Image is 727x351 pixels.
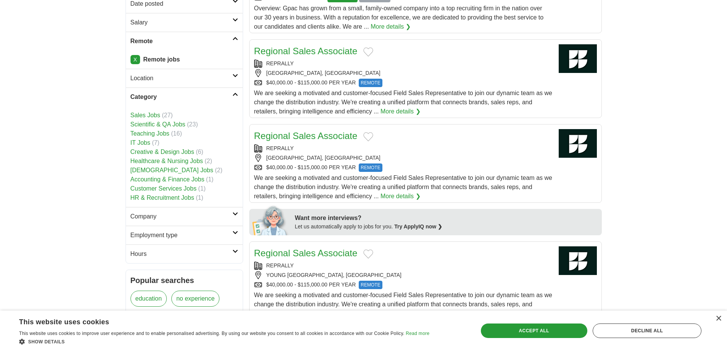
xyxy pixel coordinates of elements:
[131,37,232,46] h2: Remote
[363,249,373,259] button: Add to favorite jobs
[131,212,232,221] h2: Company
[481,324,587,338] div: Accept all
[254,292,552,317] span: We are seeking a motivated and customer-focused Field Sales Representative to join our dynamic te...
[254,5,544,30] span: Overview: Gpac has grown from a small, family-owned company into a top recruiting firm in the nat...
[198,185,206,192] span: (1)
[143,56,180,63] strong: Remote jobs
[131,139,150,146] a: IT Jobs
[716,316,721,322] div: Close
[254,163,553,172] div: $40,000.00 - $115,000.00 PER YEAR
[254,248,358,258] a: Regional Sales Associate
[196,149,203,155] span: (6)
[171,130,182,137] span: (16)
[205,158,212,164] span: (2)
[126,207,243,226] a: Company
[359,79,382,87] span: REMOTE
[254,175,552,199] span: We are seeking a motivated and customer-focused Field Sales Representative to join our dynamic te...
[254,262,553,270] div: REPRALLY
[131,167,213,173] a: [DEMOGRAPHIC_DATA] Jobs
[363,132,373,141] button: Add to favorite jobs
[380,192,421,201] a: More details ❯
[131,194,194,201] a: HR & Recruitment Jobs
[254,271,553,279] div: YOUNG [GEOGRAPHIC_DATA], [GEOGRAPHIC_DATA]
[131,158,203,164] a: Healthcare & Nursing Jobs
[131,185,197,192] a: Customer Services Jobs
[593,324,701,338] div: Decline all
[363,47,373,57] button: Add to favorite jobs
[19,338,429,345] div: Show details
[254,79,553,87] div: $40,000.00 - $115,000.00 PER YEAR
[152,139,160,146] span: (7)
[215,167,222,173] span: (2)
[380,309,421,318] a: More details ❯
[187,121,198,128] span: (23)
[559,44,597,73] img: Company logo
[131,130,169,137] a: Teaching Jobs
[295,223,597,231] div: Let us automatically apply to jobs for you.
[131,18,232,27] h2: Salary
[126,87,243,106] a: Category
[406,331,429,336] a: Read more, opens a new window
[254,69,553,77] div: [GEOGRAPHIC_DATA], [GEOGRAPHIC_DATA]
[254,90,552,115] span: We are seeking a motivated and customer-focused Field Sales Representative to join our dynamic te...
[254,281,553,289] div: $40,000.00 - $115,000.00 PER YEAR
[28,339,65,345] span: Show details
[131,149,194,155] a: Creative & Design Jobs
[254,154,553,162] div: [GEOGRAPHIC_DATA], [GEOGRAPHIC_DATA]
[254,46,358,56] a: Regional Sales Associate
[126,244,243,263] a: Hours
[206,176,214,183] span: (1)
[131,112,160,118] a: Sales Jobs
[126,226,243,244] a: Employment type
[131,231,232,240] h2: Employment type
[131,291,167,307] a: education
[131,92,232,102] h2: Category
[252,205,289,235] img: apply-iq-scientist.png
[559,246,597,275] img: Company logo
[131,275,238,286] h2: Popular searches
[19,315,410,327] div: This website uses cookies
[126,13,243,32] a: Salary
[131,74,232,83] h2: Location
[171,291,220,307] a: no experience
[196,194,203,201] span: (1)
[254,131,358,141] a: Regional Sales Associate
[359,163,382,172] span: REMOTE
[380,107,421,116] a: More details ❯
[131,121,185,128] a: Scientific & QA Jobs
[131,55,140,64] a: X
[162,112,172,118] span: (27)
[126,69,243,87] a: Location
[359,281,382,289] span: REMOTE
[254,144,553,152] div: REPRALLY
[131,176,205,183] a: Accounting & Finance Jobs
[19,331,405,336] span: This website uses cookies to improve user experience and to enable personalised advertising. By u...
[295,214,597,223] div: Want more interviews?
[126,32,243,50] a: Remote
[131,249,232,259] h2: Hours
[371,22,411,31] a: More details ❯
[559,129,597,158] img: Company logo
[254,60,553,68] div: REPRALLY
[394,223,442,230] a: Try ApplyIQ now ❯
